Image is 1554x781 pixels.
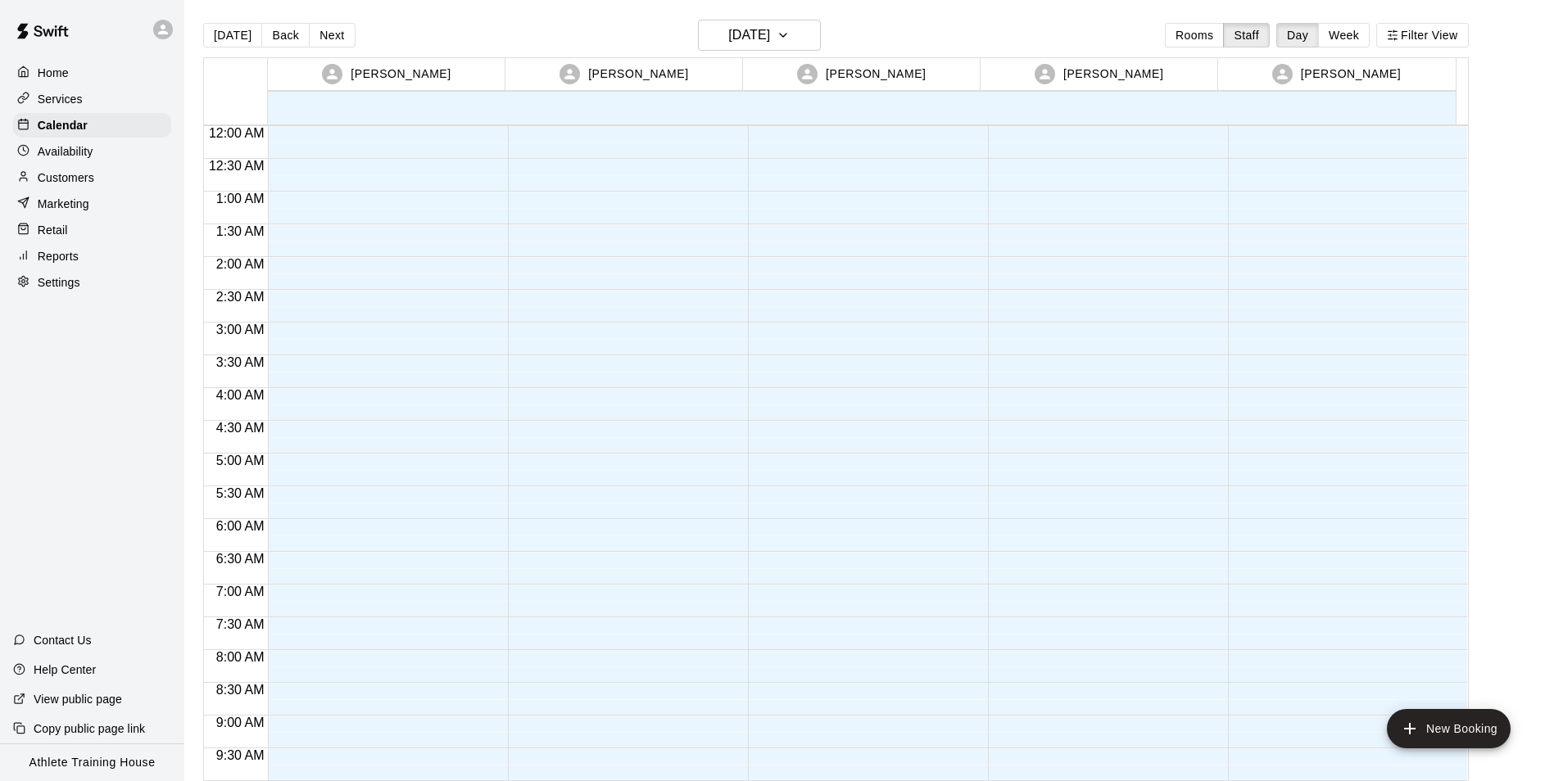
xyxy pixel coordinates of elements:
span: 12:00 AM [205,126,269,140]
span: 4:30 AM [212,421,269,435]
button: [DATE] [203,23,262,47]
a: Availability [13,139,171,164]
p: [PERSON_NAME] [1063,65,1163,83]
p: Availability [38,143,93,160]
p: Contact Us [34,632,92,648]
span: 5:00 AM [212,454,269,467]
p: Help Center [34,661,96,678]
span: 1:30 AM [212,224,269,238]
p: Settings [38,274,80,291]
button: Rooms [1165,23,1224,47]
button: [DATE] [698,20,821,51]
span: 3:00 AM [212,323,269,336]
span: 9:30 AM [212,748,269,762]
span: 3:30 AM [212,355,269,369]
a: Marketing [13,192,171,216]
p: [PERSON_NAME] [588,65,688,83]
a: Calendar [13,113,171,138]
a: Home [13,61,171,85]
p: Customers [38,169,94,186]
span: 2:30 AM [212,290,269,304]
button: Next [309,23,355,47]
button: Back [261,23,310,47]
p: View public page [34,691,122,707]
button: Day [1276,23,1319,47]
p: Home [38,65,69,81]
p: Retail [38,222,68,238]
button: Staff [1223,23,1270,47]
span: 6:00 AM [212,519,269,533]
p: Athlete Training House [29,754,156,771]
button: Filter View [1376,23,1468,47]
a: Customers [13,165,171,190]
span: 9:00 AM [212,716,269,729]
span: 6:30 AM [212,552,269,566]
button: Week [1318,23,1370,47]
span: 5:30 AM [212,486,269,500]
p: Reports [38,248,79,264]
a: Settings [13,270,171,295]
span: 8:30 AM [212,683,269,697]
a: Retail [13,218,171,242]
p: Marketing [38,196,89,212]
span: 2:00 AM [212,257,269,271]
button: add [1387,709,1511,748]
p: [PERSON_NAME] [351,65,451,83]
p: Calendar [38,117,88,133]
p: Copy public page link [34,720,145,737]
a: Reports [13,244,171,269]
span: 8:00 AM [212,650,269,664]
p: [PERSON_NAME] [826,65,926,83]
p: Services [38,91,83,107]
span: 7:00 AM [212,585,269,598]
h6: [DATE] [728,24,770,47]
span: 12:30 AM [205,159,269,173]
span: 1:00 AM [212,192,269,205]
a: Services [13,87,171,111]
p: [PERSON_NAME] [1301,65,1401,83]
span: 7:30 AM [212,617,269,631]
span: 4:00 AM [212,388,269,402]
